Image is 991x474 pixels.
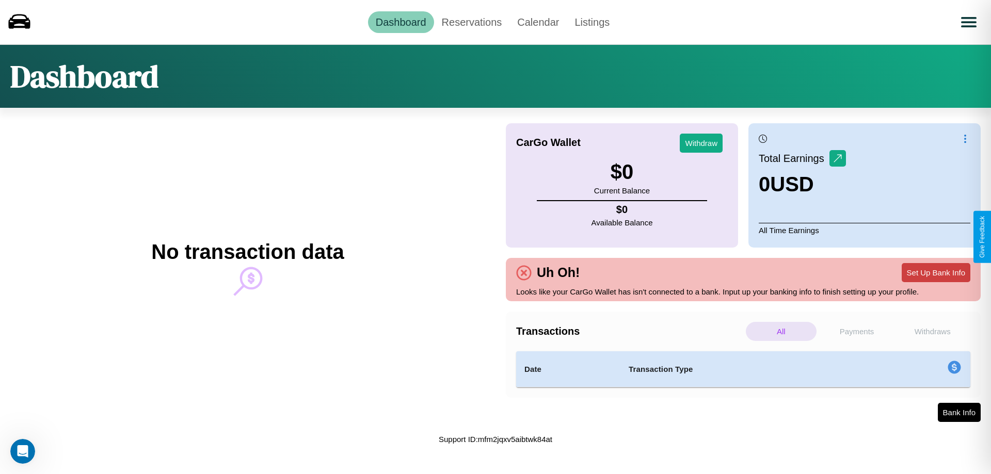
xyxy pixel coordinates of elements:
[151,240,344,264] h2: No transaction data
[822,322,892,341] p: Payments
[592,204,653,216] h4: $ 0
[594,160,650,184] h3: $ 0
[954,8,983,37] button: Open menu
[439,432,552,446] p: Support ID: mfm2jqxv5aibtwk84at
[759,223,970,237] p: All Time Earnings
[979,216,986,258] div: Give Feedback
[902,263,970,282] button: Set Up Bank Info
[680,134,723,153] button: Withdraw
[938,403,981,422] button: Bank Info
[592,216,653,230] p: Available Balance
[10,439,35,464] iframe: Intercom live chat
[746,322,817,341] p: All
[629,363,863,375] h4: Transaction Type
[509,11,567,33] a: Calendar
[594,184,650,198] p: Current Balance
[567,11,617,33] a: Listings
[368,11,434,33] a: Dashboard
[524,363,612,375] h4: Date
[897,322,968,341] p: Withdraws
[759,173,846,196] h3: 0 USD
[10,55,158,97] h1: Dashboard
[532,265,585,280] h4: Uh Oh!
[759,149,829,168] p: Total Earnings
[516,137,581,149] h4: CarGo Wallet
[516,351,970,387] table: simple table
[516,285,970,299] p: Looks like your CarGo Wallet has isn't connected to a bank. Input up your banking info to finish ...
[434,11,510,33] a: Reservations
[516,325,743,337] h4: Transactions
